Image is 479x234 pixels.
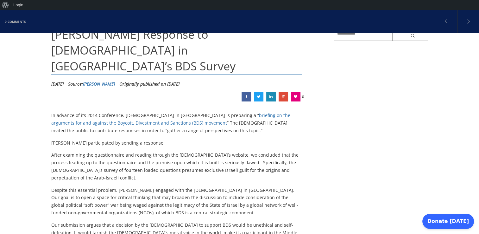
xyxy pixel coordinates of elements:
p: [PERSON_NAME] participated by sending a response. [51,139,302,147]
p: After examining the questionnaire and reading through the [DEMOGRAPHIC_DATA]’s website, we conclu... [51,151,302,181]
a: [PERSON_NAME] [83,81,115,87]
a: NGO Monitor’s Response to Methodist Church in Britain’s BDS Survey [254,92,263,101]
li: [DATE] [51,79,64,89]
a: NGO Monitor’s Response to Methodist Church in Britain’s BDS Survey [242,92,251,101]
p: In advance of its 2014 Conference, [DEMOGRAPHIC_DATA] in [GEOGRAPHIC_DATA] is preparing a “ ” The... [51,112,302,134]
li: Originally published on [DATE] [119,79,180,89]
span: [PERSON_NAME] Response to [DEMOGRAPHIC_DATA] in [GEOGRAPHIC_DATA]’s BDS Survey [51,27,236,74]
div: Source: [68,79,115,89]
span: 0 [302,92,304,101]
a: NGO Monitor’s Response to Methodist Church in Britain’s BDS Survey [279,92,288,101]
p: Despite this essential problem, [PERSON_NAME] engaged with the [DEMOGRAPHIC_DATA] in [GEOGRAPHIC_... [51,186,302,217]
a: NGO Monitor’s Response to Methodist Church in Britain’s BDS Survey [266,92,276,101]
